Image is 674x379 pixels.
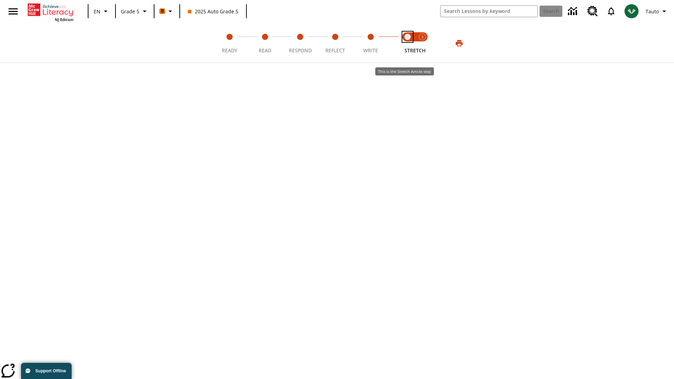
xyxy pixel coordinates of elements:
[646,8,659,15] span: Tauto
[407,35,409,39] text: 1
[363,47,378,54] span: Write
[161,7,164,15] span: B
[280,24,321,62] button: Respond step 3 of 5
[448,37,470,49] button: Print
[375,67,434,75] div: This is the Stretch Article step
[118,5,152,18] button: Grade: Grade 5, Select a grade
[564,2,583,21] a: Data Center
[441,6,537,17] input: search field
[289,47,312,54] span: Respond
[350,24,391,62] button: Write step 5 of 5
[583,2,602,21] a: Resource Center, Will open in new tab
[222,47,237,54] span: Ready
[3,1,24,22] button: Open side menu
[157,5,177,18] button: Boost Class color is orange. Change class color
[412,24,432,62] button: Stretch Respond step 2 of 2
[21,363,72,379] button: Support Offline
[94,8,100,15] span: EN
[315,24,356,62] button: Reflect step 4 of 5
[28,2,73,22] div: Home
[325,47,345,54] span: Reflect
[397,24,418,62] button: Stretch Read step 1 of 2
[625,4,639,18] img: avatar image
[259,47,271,54] span: Read
[188,8,238,15] span: 2025 Auto Grade 5
[643,5,671,18] button: Profile/Settings
[404,47,426,54] span: STRETCH
[422,35,423,39] text: 2
[209,24,250,62] button: Ready step 1 of 5
[620,2,643,20] button: Select a new avatar
[244,24,285,62] button: Read step 2 of 5
[121,8,139,15] span: Grade 5
[602,2,620,20] a: Notifications
[55,17,73,22] span: NJ Edition
[35,368,66,373] span: Support Offline
[91,5,113,18] button: Language: EN, Select a language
